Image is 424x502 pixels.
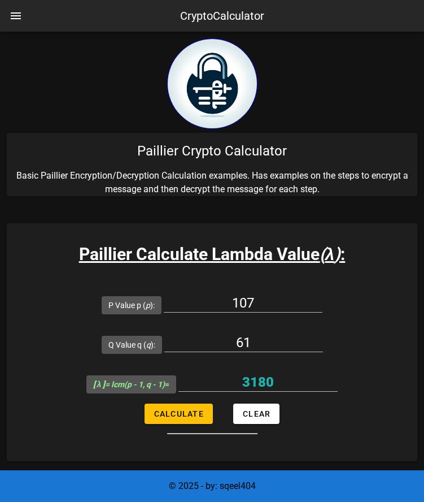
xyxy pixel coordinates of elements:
[146,301,150,310] i: p
[7,169,417,196] p: Basic Paillier Encryption/Decryption Calculation examples. Has examples on the steps to encrypt a...
[320,244,341,264] i: ( )
[325,244,335,264] b: λ
[167,38,257,129] img: encryption logo
[108,339,155,350] label: Q Value q ( ):
[146,340,151,349] i: q
[93,380,106,389] b: [ λ ]
[180,7,264,24] div: CryptoCalculator
[154,409,204,418] span: Calculate
[7,241,417,267] h3: Paillier Calculate Lambda Value :
[93,380,165,389] i: = lcm(p - 1, q - 1)
[7,133,417,169] div: Paillier Crypto Calculator
[145,404,213,424] button: Calculate
[233,404,279,424] button: Clear
[2,2,29,29] button: nav-menu-toggle
[167,120,257,131] a: home
[169,481,256,491] span: © 2025 - by: sqeel404
[93,380,170,389] span: =
[242,409,270,418] span: Clear
[108,300,155,311] label: P Value p ( ):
